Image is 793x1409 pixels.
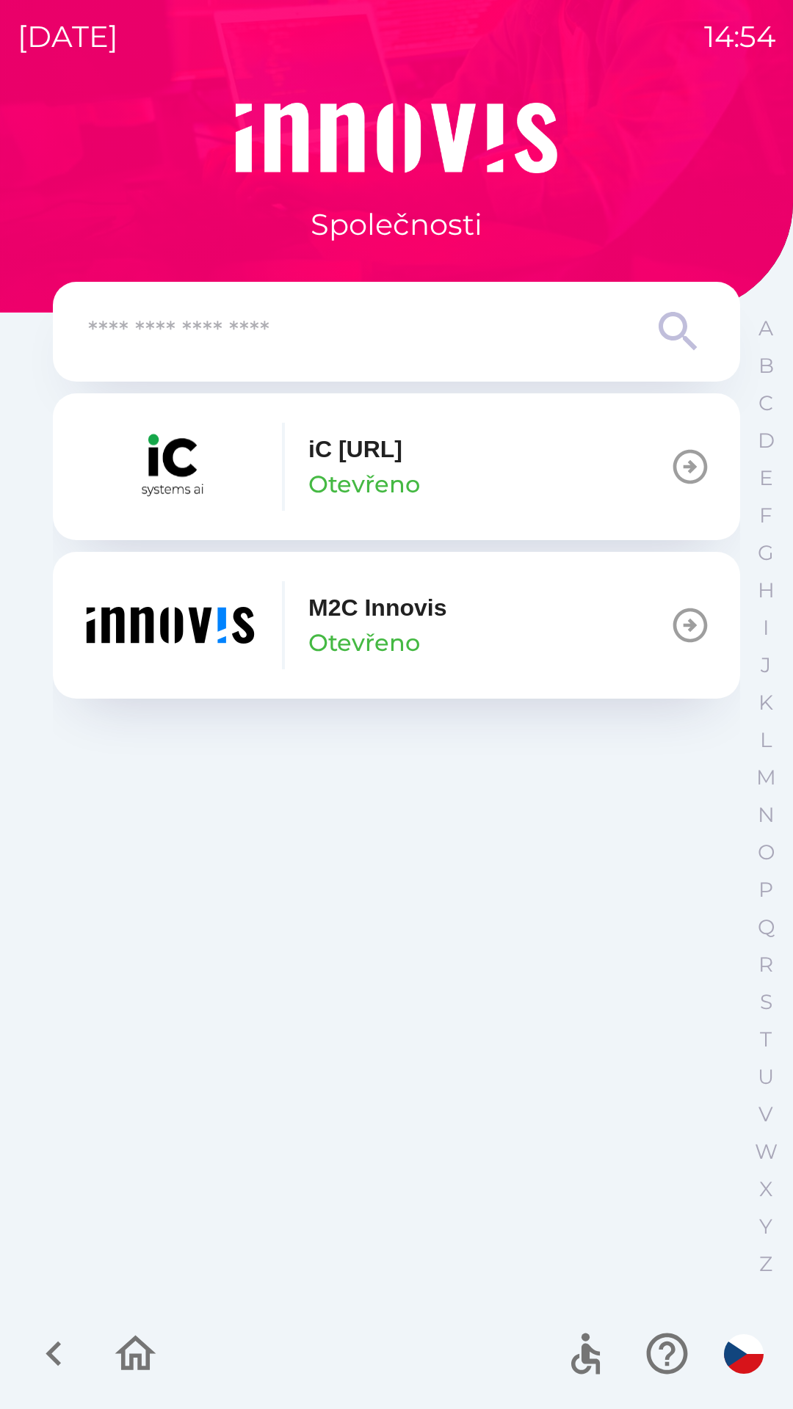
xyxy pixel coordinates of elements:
p: K [758,690,773,716]
p: O [758,840,775,865]
button: K [747,684,784,721]
p: W [755,1139,778,1165]
button: C [747,385,784,422]
p: Otevřeno [308,625,420,660]
p: M [756,765,776,790]
button: W [747,1133,784,1170]
p: Společnosti [311,203,482,247]
p: I [763,615,769,641]
button: N [747,796,784,834]
button: iC [URL]Otevřeno [53,393,740,540]
button: Q [747,909,784,946]
img: cs flag [724,1334,764,1374]
button: T [747,1021,784,1058]
button: R [747,946,784,983]
p: iC [URL] [308,432,402,467]
button: P [747,871,784,909]
p: D [758,428,775,454]
button: I [747,609,784,647]
p: N [758,802,775,828]
button: B [747,347,784,385]
button: O [747,834,784,871]
button: H [747,572,784,609]
p: T [760,1027,772,1052]
button: L [747,721,784,759]
p: R [758,952,773,977]
button: Y [747,1208,784,1245]
button: E [747,459,784,497]
img: 0b57a2db-d8c2-416d-bc33-8ae43c84d9d8.png [82,423,258,511]
button: V [747,1096,784,1133]
button: X [747,1170,784,1208]
p: 14:54 [704,15,775,59]
p: L [760,727,772,753]
p: C [758,390,773,416]
button: Z [747,1245,784,1283]
p: J [761,652,771,678]
p: B [758,353,774,379]
button: A [747,310,784,347]
img: Logo [53,103,740,173]
p: X [759,1176,772,1202]
p: S [760,989,772,1015]
button: M2C InnovisOtevřeno [53,552,740,699]
button: G [747,534,784,572]
p: G [758,540,774,566]
button: U [747,1058,784,1096]
p: V [758,1102,773,1127]
p: H [758,578,775,603]
p: [DATE] [18,15,118,59]
p: E [759,465,773,491]
p: Z [759,1251,772,1277]
button: D [747,422,784,459]
button: M [747,759,784,796]
p: Y [759,1214,772,1239]
p: Q [758,914,775,940]
p: M2C Innovis [308,590,446,625]
img: ef454dd6-c04b-4b09-86fc-253a1223f7b7.png [82,581,258,669]
p: Otevřeno [308,467,420,502]
p: A [758,316,773,341]
p: U [758,1064,774,1090]
button: F [747,497,784,534]
p: F [759,503,772,528]
button: S [747,983,784,1021]
p: P [758,877,773,903]
button: J [747,647,784,684]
